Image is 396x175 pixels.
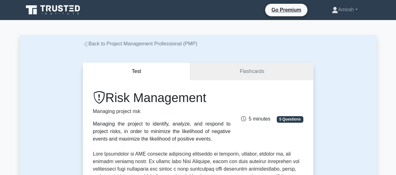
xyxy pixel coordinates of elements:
[317,3,373,16] a: Amirah
[93,120,231,143] div: Managing the project to identify, analyze, and respond to project risks, in order to minimize the...
[268,6,305,14] a: Go Premium
[83,41,198,46] a: Back to Project Management Professional (PMP)
[83,63,191,80] button: Test
[190,63,313,80] a: Flashcards
[93,90,231,105] h1: Risk Management
[241,116,270,121] span: 5 minutes
[93,108,231,115] p: Managing project risk
[277,116,303,122] span: 5 Questions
